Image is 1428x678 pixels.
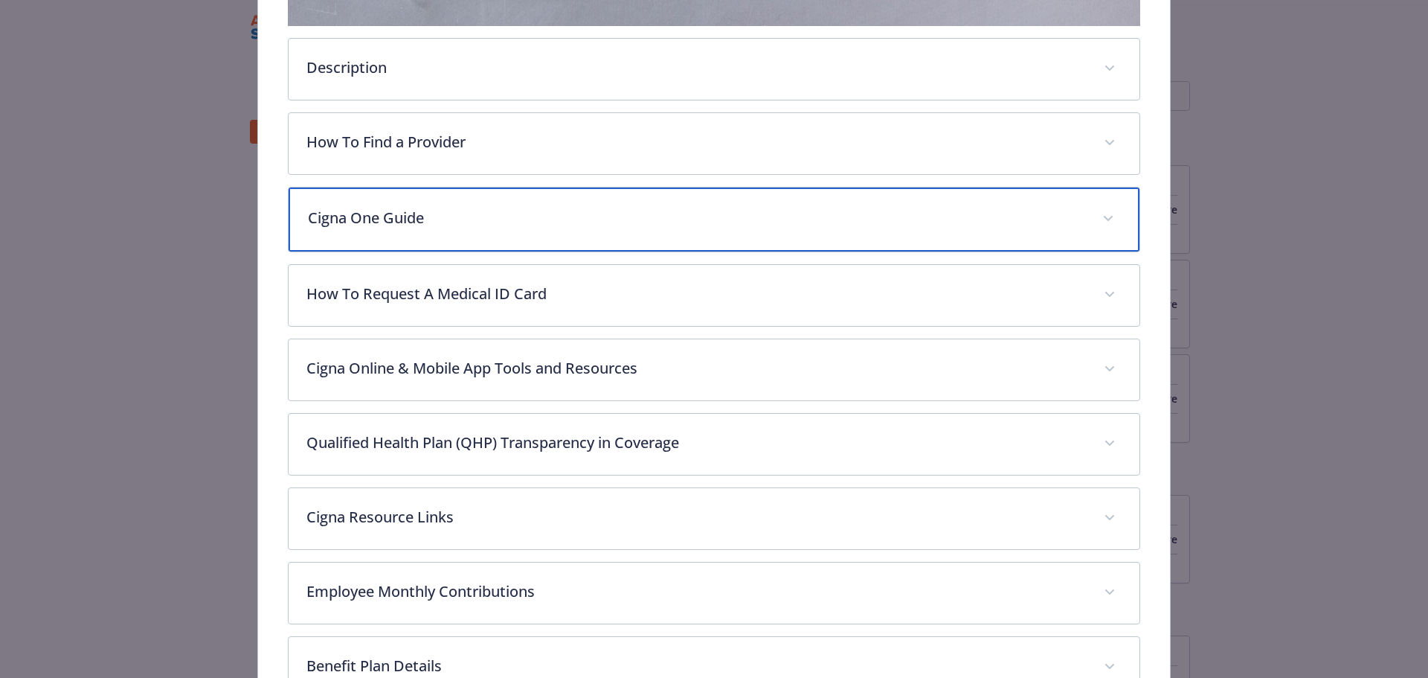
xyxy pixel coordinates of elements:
div: Description [289,39,1140,100]
p: Qualified Health Plan (QHP) Transparency in Coverage [306,432,1087,454]
div: How To Request A Medical ID Card [289,265,1140,326]
p: How To Request A Medical ID Card [306,283,1087,305]
div: Cigna Online & Mobile App Tools and Resources [289,339,1140,400]
div: Cigna Resource Links [289,488,1140,549]
div: Cigna One Guide [289,188,1140,252]
div: Employee Monthly Contributions [289,563,1140,624]
p: Cigna One Guide [308,207,1085,229]
p: Employee Monthly Contributions [306,581,1087,603]
p: Cigna Online & Mobile App Tools and Resources [306,357,1087,380]
p: How To Find a Provider [306,131,1087,153]
div: Qualified Health Plan (QHP) Transparency in Coverage [289,414,1140,475]
p: Description [306,57,1087,79]
div: How To Find a Provider [289,113,1140,174]
p: Benefit Plan Details [306,655,1087,677]
p: Cigna Resource Links [306,506,1087,528]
